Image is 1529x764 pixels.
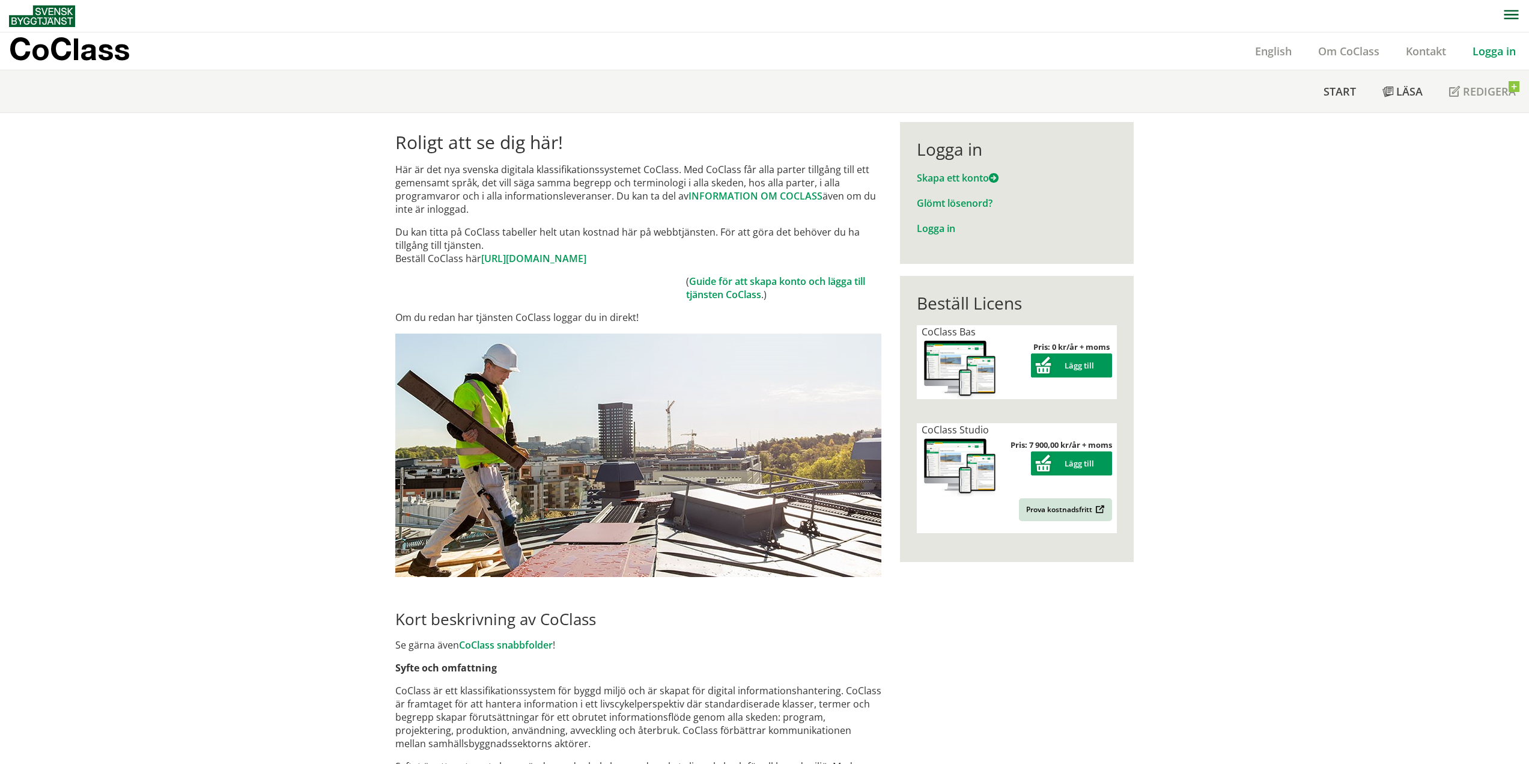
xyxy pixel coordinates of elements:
[922,423,989,436] span: CoClass Studio
[481,252,586,265] a: [URL][DOMAIN_NAME]
[922,436,999,497] img: coclass-license.jpg
[395,311,881,324] p: Om du redan har tjänsten CoClass loggar du in direkt!
[917,293,1117,313] div: Beställ Licens
[917,139,1117,159] div: Logga in
[1031,360,1112,371] a: Lägg till
[1242,44,1305,58] a: English
[395,638,881,652] p: Se gärna även !
[1396,84,1423,99] span: Läsa
[686,275,881,301] td: ( .)
[689,189,822,203] a: INFORMATION OM COCLASS
[1031,458,1112,469] a: Lägg till
[395,163,881,216] p: Här är det nya svenska digitala klassifikationssystemet CoClass. Med CoClass får alla parter till...
[1310,70,1369,112] a: Start
[1324,84,1356,99] span: Start
[1031,353,1112,377] button: Lägg till
[1031,451,1112,475] button: Lägg till
[395,334,881,577] img: login.jpg
[922,325,976,338] span: CoClass Bas
[1019,498,1112,521] a: Prova kostnadsfritt
[395,661,497,674] strong: Syfte och omfattning
[1369,70,1436,112] a: Läsa
[917,171,999,185] a: Skapa ett konto
[1093,505,1105,514] img: Outbound.png
[395,684,881,750] p: CoClass är ett klassifikationssystem för byggd miljö och är skapat för digital informationshanter...
[917,197,992,210] a: Glömt lösenord?
[686,275,865,301] a: Guide för att skapa konto och lägga till tjänsten CoClass
[395,225,881,265] p: Du kan titta på CoClass tabeller helt utan kostnad här på webbtjänsten. För att göra det behöver ...
[9,32,156,70] a: CoClass
[1011,439,1112,450] strong: Pris: 7 900,00 kr/år + moms
[1305,44,1393,58] a: Om CoClass
[459,638,553,652] a: CoClass snabbfolder
[395,610,881,629] h2: Kort beskrivning av CoClass
[1459,44,1529,58] a: Logga in
[1393,44,1459,58] a: Kontakt
[9,5,75,27] img: Svensk Byggtjänst
[1033,341,1110,352] strong: Pris: 0 kr/år + moms
[9,42,130,56] p: CoClass
[917,222,955,235] a: Logga in
[922,338,999,399] img: coclass-license.jpg
[395,132,881,153] h1: Roligt att se dig här!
